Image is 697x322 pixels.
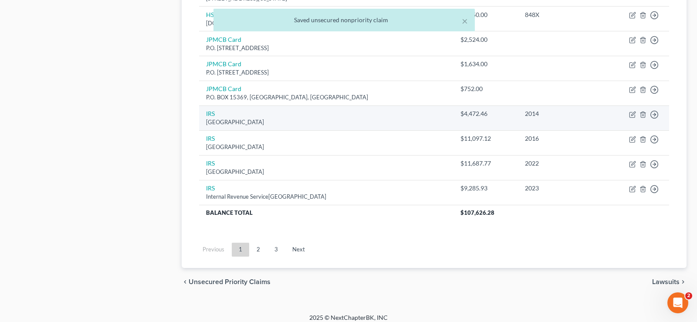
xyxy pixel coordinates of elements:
div: $2,524.00 [460,35,511,44]
i: chevron_left [182,278,189,285]
div: 2014 [525,109,594,118]
a: IRS [206,110,215,117]
span: $107,626.28 [460,209,494,216]
div: P.O. [STREET_ADDRESS] [206,68,447,77]
div: $752.00 [460,85,511,93]
a: IRS [206,184,215,192]
span: Unsecured Priority Claims [189,278,271,285]
div: P.O. BOX 15369, [GEOGRAPHIC_DATA], [GEOGRAPHIC_DATA] [206,93,447,102]
a: JPMCB Card [206,36,241,43]
span: 2 [685,292,692,299]
div: $9,285.93 [460,184,511,193]
th: Balance Total [199,205,453,220]
button: Lawsuits chevron_right [652,278,687,285]
a: Next [285,243,312,257]
button: chevron_left Unsecured Priority Claims [182,278,271,285]
a: IRS [206,159,215,167]
div: $4,472.46 [460,109,511,118]
div: Saved unsecured nonpriority claim [220,16,468,24]
a: JPMCB Card [206,85,241,92]
a: 2 [250,243,267,257]
div: $11,097.12 [460,134,511,143]
a: JPMCB Card [206,60,241,68]
a: 1 [232,243,249,257]
div: 2023 [525,184,594,193]
div: Internal Revenue Service[GEOGRAPHIC_DATA] [206,193,447,201]
div: $11,687.77 [460,159,511,168]
div: 2016 [525,134,594,143]
div: 2022 [525,159,594,168]
div: $1,634.00 [460,60,511,68]
div: [GEOGRAPHIC_DATA] [206,118,447,126]
div: [GEOGRAPHIC_DATA] [206,168,447,176]
a: IRS [206,135,215,142]
div: P.O. [STREET_ADDRESS] [206,44,447,52]
a: 3 [267,243,285,257]
div: [GEOGRAPHIC_DATA] [206,143,447,151]
iframe: Intercom live chat [667,292,688,313]
i: chevron_right [680,278,687,285]
span: Lawsuits [652,278,680,285]
button: × [462,16,468,26]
